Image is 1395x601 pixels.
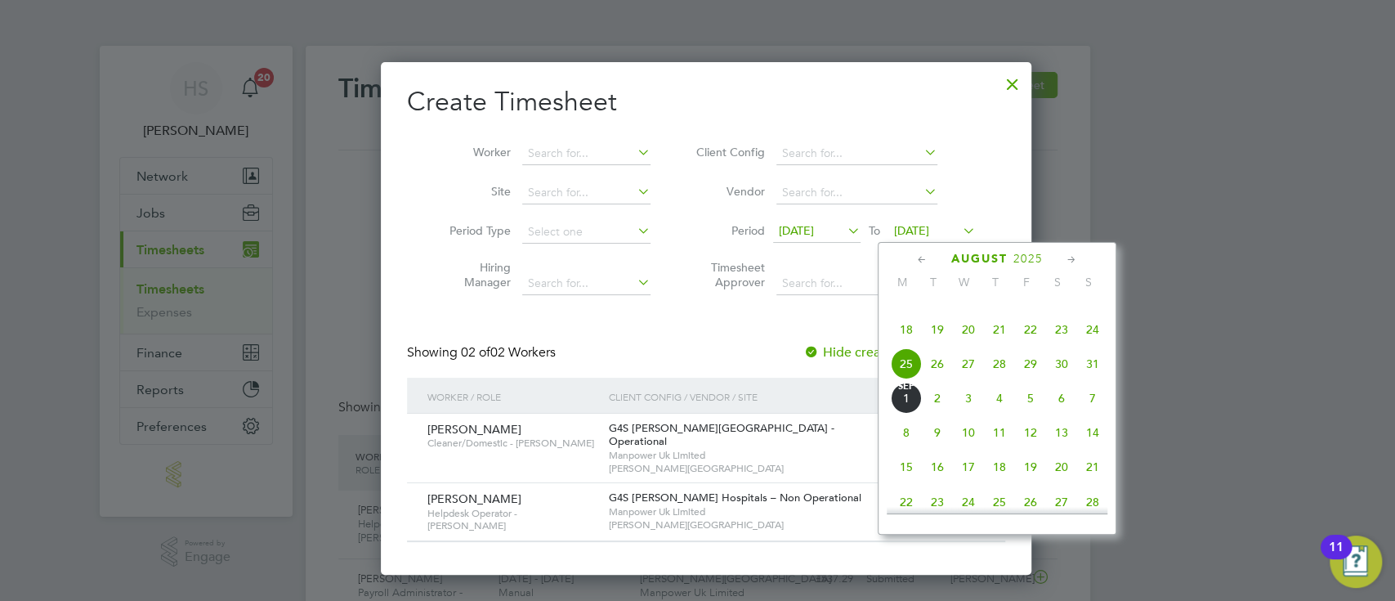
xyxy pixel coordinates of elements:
[461,344,556,361] span: 02 Workers
[427,437,596,450] span: Cleaner/Domestic - [PERSON_NAME]
[922,314,953,345] span: 19
[984,417,1015,448] span: 11
[984,451,1015,482] span: 18
[949,275,980,289] span: W
[1046,487,1077,518] span: 27
[522,182,651,204] input: Search for...
[427,507,596,532] span: Helpdesk Operator - [PERSON_NAME]
[1015,314,1046,345] span: 22
[887,275,918,289] span: M
[984,487,1015,518] span: 25
[918,275,949,289] span: T
[1046,314,1077,345] span: 23
[1015,417,1046,448] span: 12
[609,505,872,518] span: Manpower Uk Limited
[922,451,953,482] span: 16
[1077,417,1108,448] span: 14
[1011,275,1042,289] span: F
[1330,536,1382,588] button: Open Resource Center, 11 new notifications
[891,383,922,391] span: Sep
[953,451,984,482] span: 17
[461,344,490,361] span: 02 of
[953,314,984,345] span: 20
[423,378,604,415] div: Worker / Role
[984,348,1015,379] span: 28
[691,184,765,199] label: Vendor
[891,487,922,518] span: 22
[1015,348,1046,379] span: 29
[984,383,1015,414] span: 4
[407,344,559,361] div: Showing
[922,383,953,414] span: 2
[1073,275,1104,289] span: S
[427,491,521,506] span: [PERSON_NAME]
[522,142,651,165] input: Search for...
[1015,451,1046,482] span: 19
[803,344,969,361] label: Hide created timesheets
[1046,417,1077,448] span: 13
[437,223,511,238] label: Period Type
[1042,275,1073,289] span: S
[1013,252,1043,266] span: 2025
[1077,451,1108,482] span: 21
[894,223,929,238] span: [DATE]
[522,221,651,244] input: Select one
[609,491,861,505] span: G4S [PERSON_NAME] Hospitals – Non Operational
[1077,383,1108,414] span: 7
[953,417,984,448] span: 10
[951,252,1008,266] span: August
[1046,451,1077,482] span: 20
[437,184,511,199] label: Site
[437,260,511,289] label: Hiring Manager
[891,417,922,448] span: 8
[953,383,984,414] span: 3
[891,314,922,345] span: 18
[953,348,984,379] span: 27
[922,487,953,518] span: 23
[922,348,953,379] span: 26
[1077,348,1108,379] span: 31
[1077,487,1108,518] span: 28
[1046,383,1077,414] span: 6
[427,422,521,437] span: [PERSON_NAME]
[1077,314,1108,345] span: 24
[1329,547,1344,568] div: 11
[1015,487,1046,518] span: 26
[609,449,872,462] span: Manpower Uk Limited
[891,383,922,414] span: 1
[691,260,765,289] label: Timesheet Approver
[1046,348,1077,379] span: 30
[922,417,953,448] span: 9
[980,275,1011,289] span: T
[953,487,984,518] span: 24
[776,142,937,165] input: Search for...
[876,378,989,415] div: Period
[864,220,885,241] span: To
[776,272,937,295] input: Search for...
[891,451,922,482] span: 15
[691,223,765,238] label: Period
[522,272,651,295] input: Search for...
[1015,383,1046,414] span: 5
[891,348,922,379] span: 25
[691,145,765,159] label: Client Config
[984,314,1015,345] span: 21
[609,518,872,531] span: [PERSON_NAME][GEOGRAPHIC_DATA]
[609,421,834,449] span: G4S [PERSON_NAME][GEOGRAPHIC_DATA] - Operational
[779,223,814,238] span: [DATE]
[609,462,872,475] span: [PERSON_NAME][GEOGRAPHIC_DATA]
[605,378,876,415] div: Client Config / Vendor / Site
[776,182,937,204] input: Search for...
[407,85,1005,119] h2: Create Timesheet
[437,145,511,159] label: Worker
